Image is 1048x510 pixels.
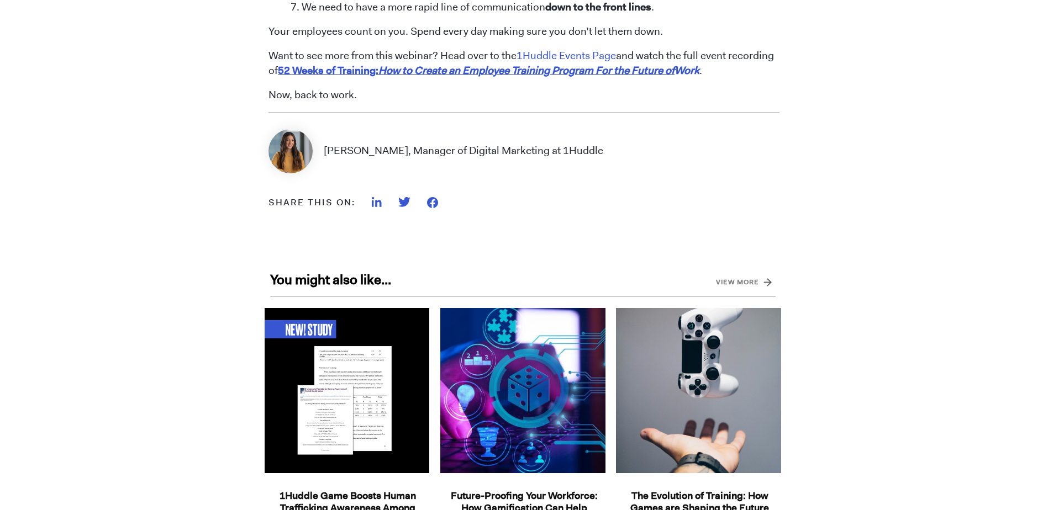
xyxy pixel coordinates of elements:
div: Share this on: [268,196,355,209]
a: View more [716,273,759,291]
img: Twitter [398,197,410,207]
img: Linkedin [372,197,382,207]
a: The Evolution of Training: How Games are Shaping the Future [616,308,783,475]
a: Future-Proofing Your Workforce: How Gamification Can Help [440,308,608,475]
p: [PERSON_NAME], Manager of Digital Marketing at 1Huddle [324,144,603,158]
a: Work [675,63,699,77]
em: How to Create an Employee Training Program For the Future of [378,63,675,77]
p: Your employees count on you. Spend every day making sure you don’t let them down. [268,24,780,39]
img: Facebook [427,197,438,208]
a: 52 Weeks of Training:How to Create an Employee Training Program For the Future of [278,63,675,77]
p: Now, back to work. [268,88,780,103]
p: Want to see more from this webinar? Head over to the and watch the full event recording of . [268,49,780,78]
span: 52 Weeks of Training: [278,63,675,77]
span: You might also like... [270,271,776,297]
a: 1Huddle Game Boosts Human Trafficking Awareness Among College Students [264,308,431,475]
a: 1Huddle Events Page [517,49,616,62]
